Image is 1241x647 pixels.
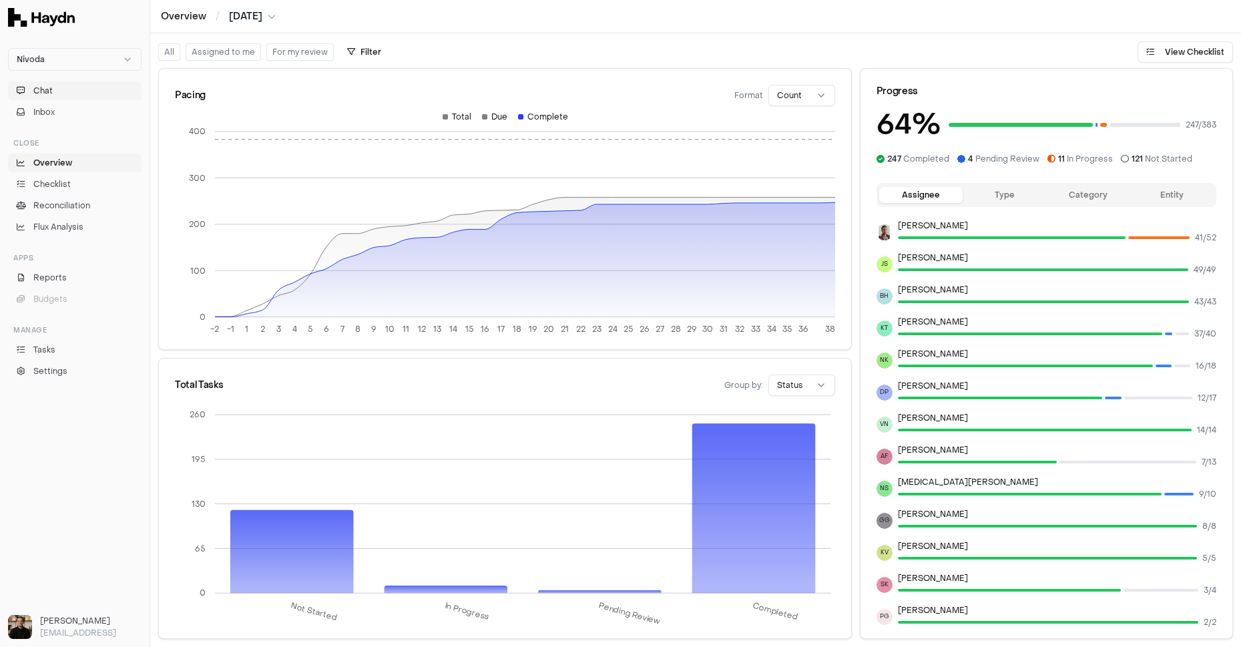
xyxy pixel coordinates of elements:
span: Checklist [33,178,71,190]
p: [PERSON_NAME] [898,381,1216,391]
p: [PERSON_NAME] [898,541,1216,552]
tspan: 3 [276,324,281,335]
tspan: 28 [671,324,681,335]
span: Chat [33,85,53,97]
tspan: 10 [385,324,395,335]
span: 41 / 52 [1195,232,1216,243]
a: Checklist [8,175,142,194]
span: KV [877,545,893,561]
tspan: 1 [245,324,248,335]
button: Category [1046,187,1130,203]
span: AF [877,449,893,465]
span: Reports [33,272,67,284]
span: Nivoda [17,54,45,65]
tspan: 200 [189,219,206,230]
span: 14 / 14 [1197,425,1216,435]
span: Pending Review [968,154,1039,164]
tspan: 11 [403,324,409,335]
tspan: 21 [561,324,569,335]
span: 3 / 4 [1204,585,1216,596]
button: Assignee [879,187,963,203]
tspan: 0 [200,588,206,598]
span: In Progress [1058,154,1113,164]
button: Inbox [8,103,142,122]
tspan: 300 [189,173,206,184]
button: Chat [8,81,142,100]
p: [MEDICAL_DATA][PERSON_NAME] [898,477,1216,487]
div: Apps [8,247,142,268]
p: [PERSON_NAME] [898,220,1216,231]
div: Total [443,112,471,122]
tspan: 19 [529,324,537,335]
tspan: 34 [766,324,776,335]
tspan: 33 [751,324,760,335]
span: PG [877,609,893,625]
tspan: In Progress [444,600,491,622]
span: DP [877,385,893,401]
a: Flux Analysis [8,218,142,236]
tspan: 100 [190,265,206,276]
tspan: 29 [687,324,697,335]
a: Tasks [8,341,142,359]
div: Pacing [175,89,206,102]
span: JS [877,256,893,272]
span: Not Started [1132,154,1192,164]
h3: 64 % [877,103,941,146]
button: For my review [266,43,334,61]
span: Group by: [724,380,763,391]
img: Haydn Logo [8,8,75,27]
tspan: 8 [355,324,360,335]
p: [PERSON_NAME] [898,605,1216,616]
span: Overview [33,157,72,169]
tspan: 24 [607,324,617,335]
p: [PERSON_NAME] [898,573,1216,584]
tspan: 35 [782,324,792,335]
div: Due [482,112,507,122]
tspan: 195 [192,454,206,465]
tspan: 32 [735,324,744,335]
span: Flux Analysis [33,221,83,233]
button: Nivoda [8,48,142,71]
tspan: 0 [200,312,206,322]
a: Reports [8,268,142,287]
a: Settings [8,362,142,381]
p: [PERSON_NAME] [898,445,1216,455]
tspan: 22 [576,324,585,335]
tspan: 14 [449,324,457,335]
tspan: 260 [190,409,206,420]
span: 2 / 2 [1204,617,1216,628]
tspan: 16 [481,324,489,335]
span: Tasks [33,344,55,356]
tspan: 4 [292,324,297,335]
span: KT [877,320,893,337]
span: Settings [33,365,67,377]
button: Budgets [8,290,142,308]
span: 247 [887,154,901,164]
span: 43 / 43 [1194,296,1216,307]
span: Format [734,90,763,101]
tspan: Not Started [290,600,338,623]
tspan: 2 [260,324,265,335]
tspan: 25 [624,324,634,335]
p: [PERSON_NAME] [898,252,1216,263]
button: View Checklist [1138,41,1233,63]
tspan: Completed [752,600,800,622]
span: 37 / 40 [1194,329,1216,339]
span: 49 / 49 [1194,264,1216,275]
button: Type [963,187,1046,203]
button: All [158,43,180,61]
span: Completed [887,154,949,164]
tspan: 17 [497,324,505,335]
tspan: 130 [192,499,206,509]
p: [EMAIL_ADDRESS] [40,627,142,639]
span: 7 / 13 [1202,457,1216,467]
span: GG [877,513,893,529]
p: [PERSON_NAME] [898,509,1216,519]
p: [PERSON_NAME] [898,413,1216,423]
span: BH [877,288,893,304]
tspan: 27 [656,324,664,335]
tspan: 7 [340,324,344,335]
tspan: 38 [825,324,835,335]
tspan: 6 [324,324,329,335]
button: Assigned to me [186,43,261,61]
